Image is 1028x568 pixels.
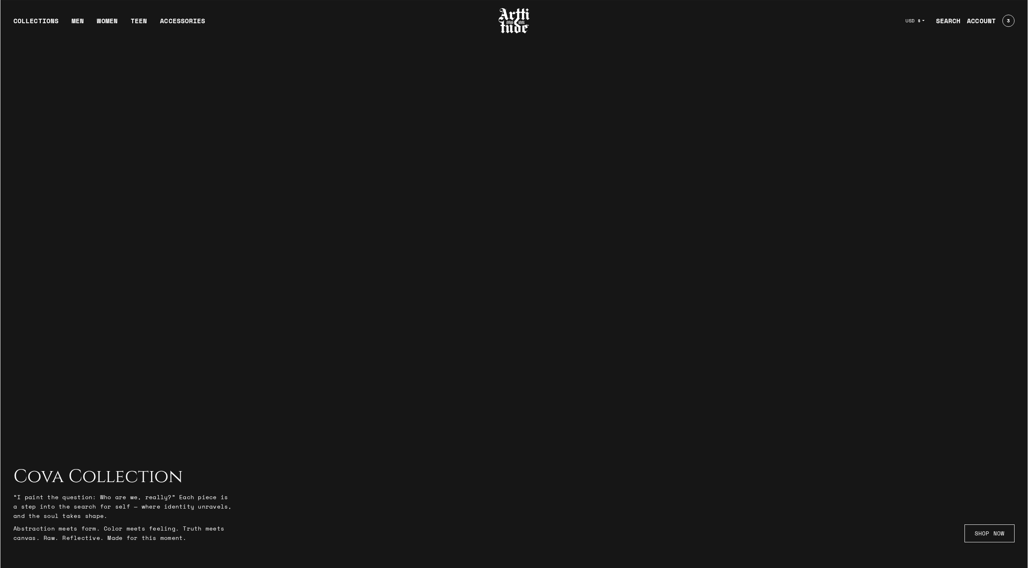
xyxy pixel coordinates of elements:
a: SHOP NOW [964,524,1015,542]
a: WOMEN [97,16,118,32]
a: MEN [72,16,84,32]
p: Abstraction meets form. Color meets feeling. Truth meets canvas. Raw. Reflective. Made for this m... [13,524,233,542]
img: Arttitude [498,7,530,35]
div: COLLECTIONS [13,16,59,32]
button: USD $ [901,12,929,30]
p: “I paint the question: Who are we, really?” Each piece is a step into the search for self — where... [13,492,233,520]
a: TEEN [131,16,147,32]
a: Open cart [996,11,1015,30]
ul: Main navigation [7,16,212,32]
div: ACCESSORIES [160,16,205,32]
a: SEARCH [929,13,961,29]
span: USD $ [905,18,921,24]
h2: Cova Collection [13,466,233,487]
span: 3 [1007,18,1010,23]
a: ACCOUNT [960,13,996,29]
